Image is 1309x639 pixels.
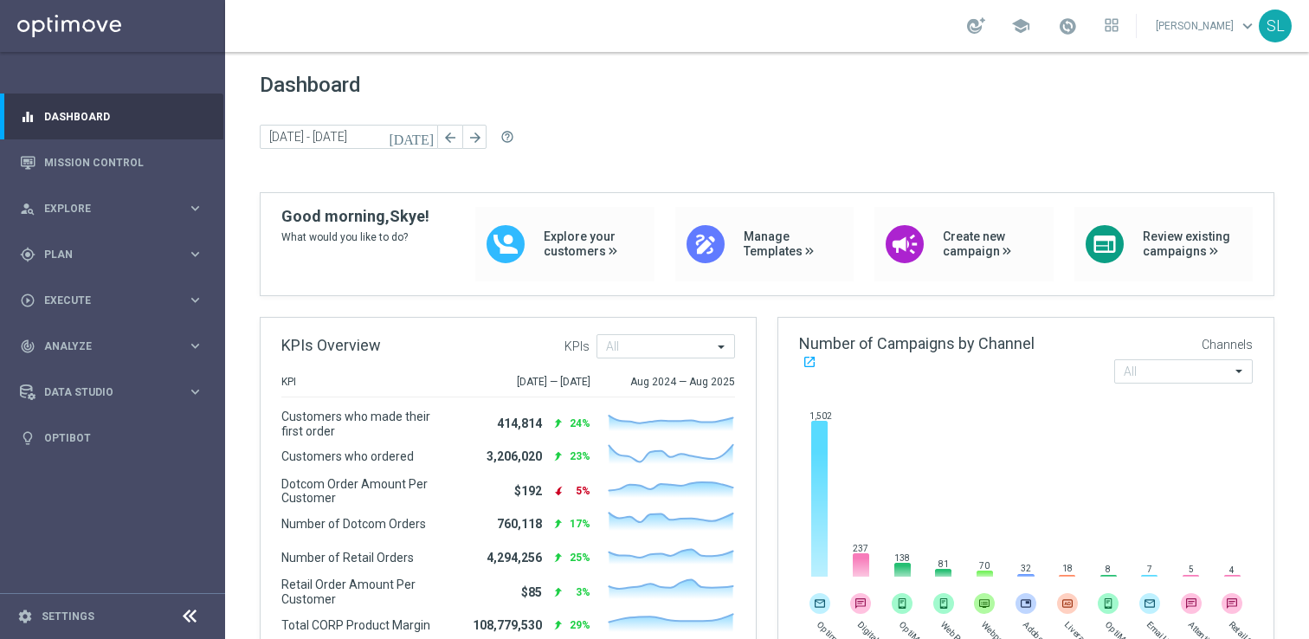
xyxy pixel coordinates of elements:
span: school [1011,16,1030,35]
span: Plan [44,249,187,260]
i: track_changes [20,339,35,354]
button: track_changes Analyze keyboard_arrow_right [19,339,204,353]
span: Explore [44,203,187,214]
i: keyboard_arrow_right [187,338,203,354]
i: settings [17,609,33,624]
div: Mission Control [20,139,203,185]
button: Mission Control [19,156,204,170]
a: Optibot [44,415,203,461]
a: Settings [42,611,94,622]
span: keyboard_arrow_down [1238,16,1257,35]
button: Data Studio keyboard_arrow_right [19,385,204,399]
div: Analyze [20,339,187,354]
div: Explore [20,201,187,216]
div: Data Studio [20,384,187,400]
i: lightbulb [20,430,35,446]
div: Optibot [20,415,203,461]
button: lightbulb Optibot [19,431,204,445]
a: Dashboard [44,94,203,139]
a: [PERSON_NAME]keyboard_arrow_down [1154,13,1259,39]
button: gps_fixed Plan keyboard_arrow_right [19,248,204,261]
div: Plan [20,247,187,262]
a: Mission Control [44,139,203,185]
i: gps_fixed [20,247,35,262]
button: play_circle_outline Execute keyboard_arrow_right [19,294,204,307]
i: person_search [20,201,35,216]
button: equalizer Dashboard [19,110,204,124]
i: keyboard_arrow_right [187,292,203,308]
i: play_circle_outline [20,293,35,308]
span: Analyze [44,341,187,352]
button: person_search Explore keyboard_arrow_right [19,202,204,216]
i: keyboard_arrow_right [187,246,203,262]
i: keyboard_arrow_right [187,200,203,216]
div: SL [1259,10,1292,42]
i: equalizer [20,109,35,125]
span: Execute [44,295,187,306]
i: keyboard_arrow_right [187,384,203,400]
span: Data Studio [44,387,187,397]
div: Execute [20,293,187,308]
div: Dashboard [20,94,203,139]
